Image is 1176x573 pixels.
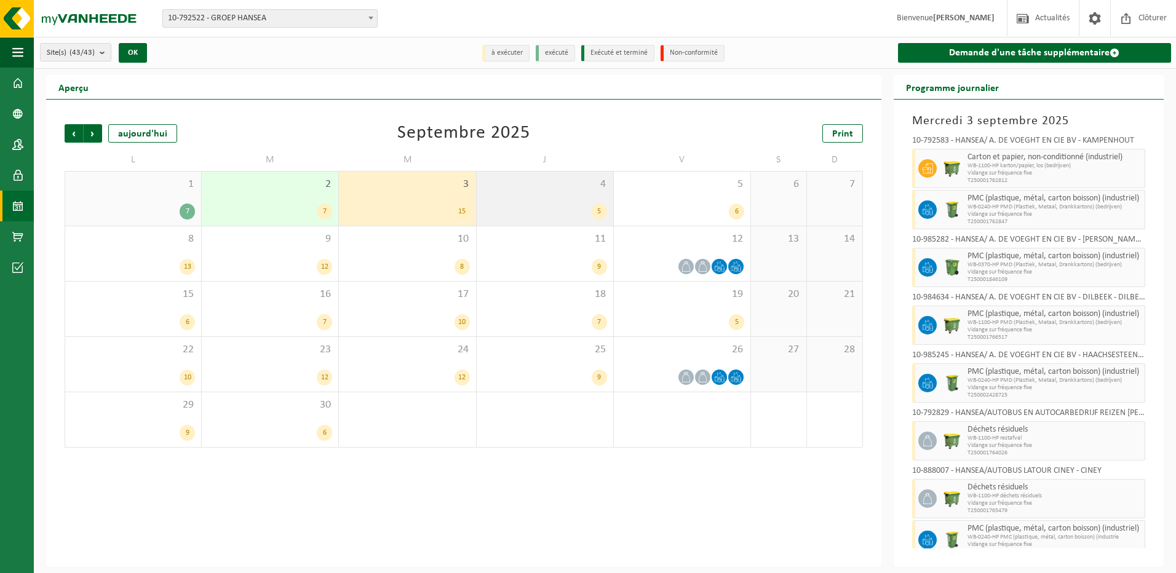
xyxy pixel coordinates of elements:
[180,204,195,219] div: 7
[592,204,607,219] div: 5
[943,159,961,178] img: WB-1100-HPE-GN-50
[317,204,332,219] div: 7
[822,124,863,143] a: Print
[620,343,744,357] span: 26
[202,149,339,171] td: M
[967,483,1142,492] span: Déchets résiduels
[71,178,195,191] span: 1
[967,276,1142,283] span: T250001846109
[757,343,800,357] span: 27
[317,425,332,441] div: 6
[65,124,83,143] span: Précédent
[180,369,195,385] div: 10
[317,259,332,275] div: 12
[729,314,744,330] div: 5
[943,489,961,508] img: WB-1100-HPE-GN-50
[208,398,332,412] span: 30
[180,425,195,441] div: 9
[317,369,332,385] div: 12
[813,178,856,191] span: 7
[967,534,1142,541] span: WB-0240-HP PMC (plastique, métal, carton boisson) (industrie
[455,204,470,219] div: 15
[967,435,1142,442] span: WB-1100-HP restafval
[912,235,1145,248] div: 10-985282 - HANSEA/ A. DE VOEGHT EN CIE BV - [PERSON_NAME] - WOLVERTEM
[208,178,332,191] span: 2
[536,45,575,61] li: exécuté
[912,351,1145,363] div: 10-985245 - HANSEA/ A. DE VOEGHT EN CIE BV - HAACHSESTEENWEG - [GEOGRAPHIC_DATA]
[757,232,800,246] span: 13
[614,149,751,171] td: V
[751,149,807,171] td: S
[592,314,607,330] div: 7
[967,367,1142,377] span: PMC (plastique, métal, carton boisson) (industriel)
[757,288,800,301] span: 20
[943,432,961,450] img: WB-1100-HPE-GN-50
[943,200,961,219] img: WB-0240-HPE-GN-50
[807,149,863,171] td: D
[912,467,1145,479] div: 10-888007 - HANSEA/AUTOBUS LATOUR CINEY - CINEY
[163,10,377,27] span: 10-792522 - GROEP HANSEA
[71,343,195,357] span: 22
[483,232,607,246] span: 11
[943,258,961,277] img: WB-0370-HPE-GN-50
[592,259,607,275] div: 9
[620,178,744,191] span: 5
[84,124,102,143] span: Suivant
[967,507,1142,515] span: T250001765479
[967,152,1142,162] span: Carton et papier, non-conditionné (industriel)
[162,9,378,28] span: 10-792522 - GROEP HANSEA
[967,211,1142,218] span: Vidange sur fréquence fixe
[967,392,1142,399] span: T250002428725
[180,259,195,275] div: 13
[967,261,1142,269] span: WB-0370-HP PMD (Plastiek, Metaal, Drankkartons) (bedrijven)
[483,178,607,191] span: 4
[65,149,202,171] td: L
[208,288,332,301] span: 16
[477,149,614,171] td: J
[967,492,1142,500] span: WB-1100-HP déchets résiduels
[757,178,800,191] span: 6
[832,129,853,139] span: Print
[729,204,744,219] div: 6
[912,136,1145,149] div: 10-792583 - HANSEA/ A. DE VOEGHT EN CIE BV - KAMPENHOUT
[108,124,177,143] div: aujourd'hui
[967,194,1142,204] span: PMC (plastique, métal, carton boisson) (industriel)
[967,309,1142,319] span: PMC (plastique, métal, carton boisson) (industriel)
[967,334,1142,341] span: T250001766517
[967,170,1142,177] span: Vidange sur fréquence fixe
[967,269,1142,276] span: Vidange sur fréquence fixe
[967,251,1142,261] span: PMC (plastique, métal, carton boisson) (industriel)
[967,218,1142,226] span: T250001762847
[180,314,195,330] div: 6
[581,45,654,61] li: Exécuté et terminé
[70,49,95,57] count: (43/43)
[47,44,95,62] span: Site(s)
[912,112,1145,130] h3: Mercredi 3 septembre 2025
[620,288,744,301] span: 19
[482,45,530,61] li: à exécuter
[455,259,470,275] div: 8
[483,288,607,301] span: 18
[967,319,1142,326] span: WB-1100-HP PMD (Plastiek, Metaal, Drankkartons) (bedrijven)
[317,314,332,330] div: 7
[912,293,1145,306] div: 10-984634 - HANSEA/ A. DE VOEGHT EN CIE BV - DILBEEK - DILBEEK
[967,377,1142,384] span: WB-0240-HP PMD (Plastiek, Metaal, Drankkartons) (bedrijven)
[620,232,744,246] span: 12
[967,524,1142,534] span: PMC (plastique, métal, carton boisson) (industriel)
[455,314,470,330] div: 10
[967,162,1142,170] span: WB-1100-HP karton/papier, los (bedrijven)
[912,409,1145,421] div: 10-792829 - HANSEA/AUTOBUS EN AUTOCARBEDRIJF REIZEN [PERSON_NAME] NV - [GEOGRAPHIC_DATA]-[GEOGRAP...
[71,398,195,412] span: 29
[71,232,195,246] span: 8
[46,75,101,99] h2: Aperçu
[397,124,530,143] div: Septembre 2025
[967,449,1142,457] span: T250001764026
[208,232,332,246] span: 9
[967,204,1142,211] span: WB-0240-HP PMD (Plastiek, Metaal, Drankkartons) (bedrijven)
[967,425,1142,435] span: Déchets résiduels
[208,343,332,357] span: 23
[967,384,1142,392] span: Vidange sur fréquence fixe
[71,288,195,301] span: 15
[345,343,469,357] span: 24
[813,232,856,246] span: 14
